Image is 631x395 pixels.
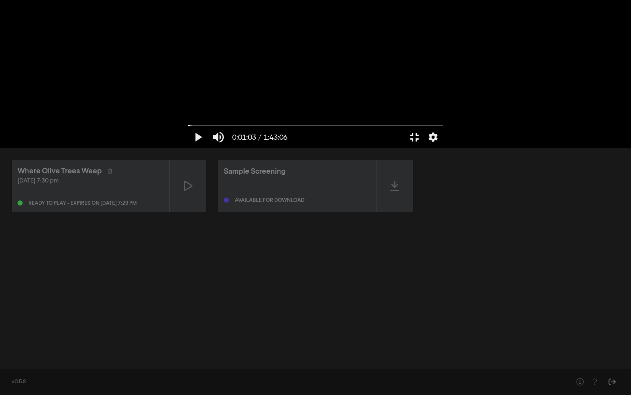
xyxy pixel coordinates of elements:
div: Where Olive Trees Weep [18,166,102,177]
button: Help [573,375,587,389]
div: v0.5.8 [12,378,558,386]
button: Play [188,126,208,148]
button: 0:01:03 / 1:43:06 [229,126,291,148]
div: [DATE] 7:30 pm [18,177,164,185]
div: Ready to play - expires on [DATE] 7:29 pm [28,201,137,206]
button: Exit full screen [404,126,425,148]
button: Help [587,375,602,389]
button: Mute [208,126,229,148]
button: More settings [425,126,441,148]
div: Available for download [235,198,305,203]
div: Sample Screening [224,166,286,177]
button: Sign Out [605,375,619,389]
